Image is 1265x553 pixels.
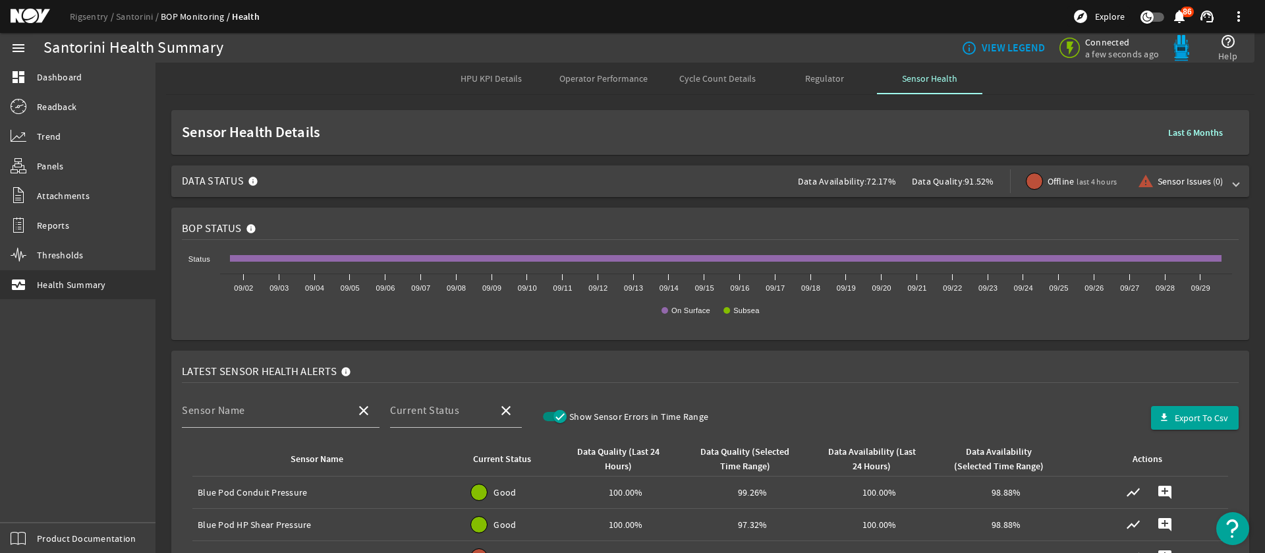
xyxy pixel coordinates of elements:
[624,284,643,292] text: 09/13
[493,518,516,531] span: Good
[943,284,962,292] text: 09/22
[37,248,84,262] span: Thresholds
[493,486,516,499] span: Good
[948,518,1064,531] div: 98.88%
[11,277,26,293] mat-icon: monitor_heart
[182,404,245,417] mat-label: Sensor Name
[695,284,714,292] text: 09/15
[11,40,26,56] mat-icon: menu
[965,175,994,187] span: 91.52%
[588,284,607,292] text: 09/12
[694,486,810,499] div: 99.26%
[161,11,232,22] a: BOP Monitoring
[198,486,451,499] div: Blue Pod Conduit Pressure
[978,284,998,292] text: 09/23
[171,165,1249,197] mat-expansion-panel-header: Data StatusData Availability:72.17%Data Quality:91.52%Offlinelast 4 hoursSensor Issues (0)
[498,403,514,419] mat-icon: close
[1085,48,1159,60] span: a few seconds ago
[1157,517,1173,533] mat-icon: add_comment
[341,284,360,292] text: 09/05
[553,284,572,292] text: 09/11
[961,40,972,56] mat-icon: info_outline
[482,284,501,292] text: 09/09
[1120,284,1139,292] text: 09/27
[1133,169,1228,193] button: Sensor Issues (0)
[950,445,1047,474] div: Data Availability (Selected Time Range)
[837,284,856,292] text: 09/19
[1125,517,1141,533] mat-icon: show_chart
[1223,1,1254,32] button: more_vert
[948,486,1064,499] div: 98.88%
[1014,284,1033,292] text: 09/24
[198,518,451,531] div: Blue Pod HP Shear Pressure
[671,306,710,314] text: On Surface
[1220,34,1236,49] mat-icon: help_outline
[37,71,82,84] span: Dashboard
[1159,413,1169,423] mat-icon: file_download
[567,486,683,499] div: 100.00%
[766,284,785,292] text: 09/17
[1156,284,1175,292] text: 09/28
[1073,9,1088,24] mat-icon: explore
[567,445,678,474] div: Data Quality (Last 24 Hours)
[43,42,223,55] div: Santorini Health Summary
[872,284,891,292] text: 09/20
[821,486,937,499] div: 100.00%
[376,284,395,292] text: 09/06
[730,284,749,292] text: 09/16
[907,284,926,292] text: 09/21
[70,11,116,22] a: Rigsentry
[679,74,756,83] span: Cycle Count Details
[37,130,61,143] span: Trend
[1168,35,1195,61] img: Bluepod.svg
[1048,175,1117,189] span: Offline
[473,452,531,467] div: Current Status
[1158,121,1233,144] button: Last 6 Months
[518,284,537,292] text: 09/10
[37,100,76,113] span: Readback
[116,11,161,22] a: Santorini
[1199,9,1215,24] mat-icon: support_agent
[1133,452,1162,467] div: Actions
[232,11,260,23] a: Health
[821,445,932,474] div: Data Availability (Last 24 Hours)
[1216,512,1249,545] button: Open Resource Center
[798,175,867,187] span: Data Availability:
[1218,49,1237,63] span: Help
[660,284,679,292] text: 09/14
[569,445,666,474] div: Data Quality (Last 24 Hours)
[1172,10,1186,24] button: 86
[447,284,466,292] text: 09/08
[1168,127,1223,139] b: Last 6 Months
[188,255,210,263] text: Status
[182,126,1152,139] span: Sensor Health Details
[1171,9,1187,24] mat-icon: notifications
[1067,6,1130,27] button: Explore
[823,445,920,474] div: Data Availability (Last 24 Hours)
[821,518,937,531] div: 100.00%
[37,219,69,232] span: Reports
[902,74,957,83] span: Sensor Health
[1084,284,1104,292] text: 09/26
[982,42,1045,55] b: VIEW LEGEND
[269,284,289,292] text: 09/03
[1158,175,1223,188] span: Sensor Issues (0)
[234,284,253,292] text: 09/02
[1157,484,1173,500] mat-icon: add_comment
[866,175,896,187] span: 72.17%
[182,165,264,197] mat-panel-title: Data Status
[461,74,522,83] span: HPU KPI Details
[1125,484,1141,500] mat-icon: show_chart
[733,306,760,314] text: Subsea
[462,452,551,467] div: Current Status
[694,518,810,531] div: 97.32%
[1085,36,1159,48] span: Connected
[912,175,965,187] span: Data Quality:
[37,160,64,173] span: Panels
[291,452,343,467] div: Sensor Name
[182,222,242,235] span: BOP Status
[1138,173,1148,189] mat-icon: warning
[1050,284,1069,292] text: 09/25
[411,284,430,292] text: 09/07
[1077,177,1117,187] span: last 4 hours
